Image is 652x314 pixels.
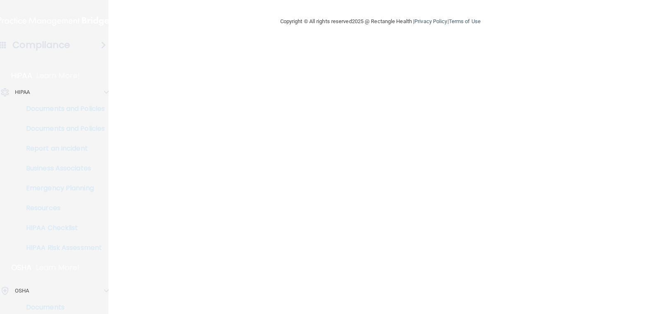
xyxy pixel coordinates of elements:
[5,224,118,232] p: HIPAA Checklist
[11,71,32,81] p: HIPAA
[229,8,532,35] div: Copyright © All rights reserved 2025 @ Rectangle Health | |
[15,286,29,296] p: OSHA
[5,105,118,113] p: Documents and Policies
[11,263,32,273] p: OSHA
[5,144,118,153] p: Report an Incident
[5,303,118,312] p: Documents
[414,18,447,24] a: Privacy Policy
[12,39,70,51] h4: Compliance
[5,125,118,133] p: Documents and Policies
[5,204,118,212] p: Resources
[449,18,481,24] a: Terms of Use
[5,184,118,192] p: Emergency Planning
[36,71,80,81] p: Learn More!
[15,87,30,97] p: HIPAA
[5,244,118,252] p: HIPAA Risk Assessment
[5,164,118,173] p: Business Associates
[36,263,80,273] p: Learn More!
